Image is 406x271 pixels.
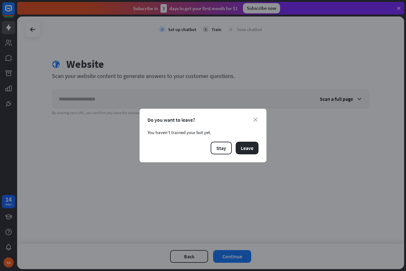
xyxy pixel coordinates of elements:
button: Leave [236,142,259,154]
div: You haven’t trained your bot yet. [147,129,259,135]
div: Do you want to leave? [147,117,259,123]
button: Stay [211,142,232,154]
button: Open LiveChat chat widget [5,3,24,22]
i: close [253,118,258,122]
